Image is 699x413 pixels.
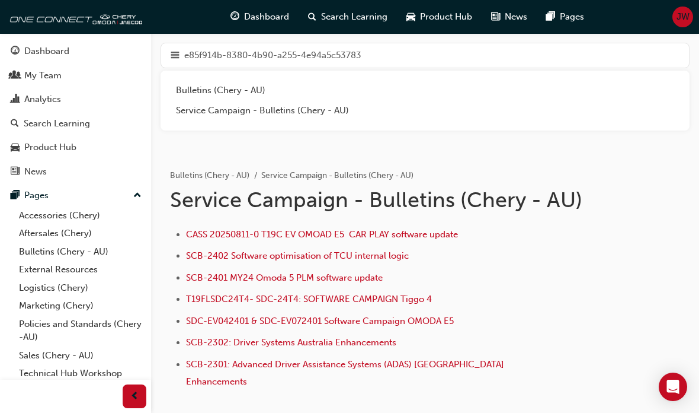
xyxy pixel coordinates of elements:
[5,161,146,183] a: News
[5,113,146,135] a: Search Learning
[24,117,90,131] div: Search Learning
[186,359,506,387] a: SCB-2301: Advanced Driver Assistance Systems (ADAS) [GEOGRAPHIC_DATA] Enhancements
[672,7,693,27] button: JW
[5,185,146,206] button: Pages
[186,272,383,283] a: SCB-2401 MY24 Omoda 5 PLM software update
[11,142,20,153] span: car-icon
[186,337,396,348] a: SCB-2302: Driver Systems Australia Enhancements
[186,229,458,240] a: CASS 20250811-0 T19C EV OMOAD E5 CAR PLAY software update
[230,9,239,24] span: guage-icon
[14,279,146,297] a: Logistics (Chery)
[308,9,316,24] span: search-icon
[130,389,139,404] span: prev-icon
[24,165,47,179] div: News
[505,10,527,24] span: News
[11,94,20,105] span: chart-icon
[170,170,249,180] a: Bulletins (Chery - AU)
[14,347,146,365] a: Sales (Chery - AU)
[5,136,146,158] a: Product Hub
[170,80,680,101] a: Bulletins (Chery - AU)
[261,169,413,183] li: Service Campaign - Bulletins (Chery - AU)
[397,5,482,29] a: car-iconProduct Hub
[170,187,609,213] h1: Service Campaign - Bulletins (Chery - AU)
[184,49,361,62] span: e85f914b-8380-4b90-a255-4e94a5c53783
[244,10,289,24] span: Dashboard
[176,104,674,117] div: Service Campaign - Bulletins (Chery - AU)
[24,189,49,202] div: Pages
[186,250,409,261] a: SCB-2402 Software optimisation of TCU internal logic
[186,316,454,326] a: SDC-EV042401 & SDC-EV072401 Software Campaign OMODA E5
[5,88,146,110] a: Analytics
[537,5,594,29] a: pages-iconPages
[5,65,146,87] a: My Team
[171,48,179,63] span: hamburger-icon
[321,10,387,24] span: Search Learning
[659,373,687,401] div: Open Intercom Messenger
[6,5,142,28] img: oneconnect
[5,40,146,62] a: Dashboard
[676,10,690,24] span: JW
[176,84,674,97] div: Bulletins (Chery - AU)
[560,10,584,24] span: Pages
[14,297,146,315] a: Marketing (Chery)
[24,69,62,82] div: My Team
[24,93,61,106] div: Analytics
[161,43,690,68] button: hamburger-icone85f914b-8380-4b90-a255-4e94a5c53783
[24,141,76,154] div: Product Hub
[11,167,20,177] span: news-icon
[170,100,680,121] a: Service Campaign - Bulletins (Chery - AU)
[299,5,397,29] a: search-iconSearch Learning
[406,9,415,24] span: car-icon
[482,5,537,29] a: news-iconNews
[11,190,20,201] span: pages-icon
[11,119,19,129] span: search-icon
[14,206,146,225] a: Accessories (Chery)
[491,9,500,24] span: news-icon
[420,10,472,24] span: Product Hub
[11,71,20,81] span: people-icon
[186,294,432,304] a: T19FLSDC24T4- SDC-24T4: SOFTWARE CAMPAIGN Tiggo 4
[14,260,146,279] a: External Resources
[546,9,555,24] span: pages-icon
[14,315,146,347] a: Policies and Standards (Chery -AU)
[133,188,142,204] span: up-icon
[14,224,146,243] a: Aftersales (Chery)
[24,45,69,58] div: Dashboard
[221,5,299,29] a: guage-iconDashboard
[5,38,146,185] button: DashboardMy TeamAnalyticsSearch LearningProduct HubNews
[14,364,146,396] a: Technical Hub Workshop information
[14,243,146,261] a: Bulletins (Chery - AU)
[11,46,20,57] span: guage-icon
